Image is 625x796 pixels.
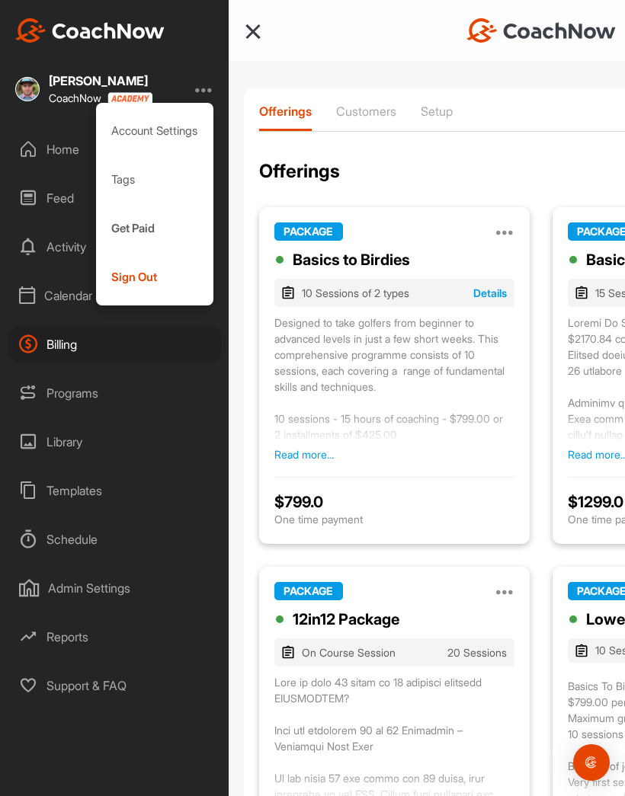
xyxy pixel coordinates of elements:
[8,667,222,705] div: Support & FAQ
[49,92,152,105] div: CoachNow
[8,618,222,656] div: Reports
[473,285,507,301] button: Details
[282,645,294,659] img: tags
[274,493,514,511] div: $ 799.0
[302,644,447,660] span: On Course Session
[421,104,453,119] p: Setup
[575,286,588,299] img: tags
[274,582,343,600] span: PACKAGE
[293,248,410,271] div: Basics to Birdies
[447,644,507,660] span: 20 Sessions
[274,446,334,462] button: Read more...
[8,179,222,217] div: Feed
[466,18,616,43] img: CoachNow
[274,511,514,527] p: One time payment
[8,228,222,266] div: Activity
[49,75,152,87] div: [PERSON_NAME]
[274,222,343,241] span: PACKAGE
[302,285,466,301] div: 10 Sessions of 2 types
[107,92,152,105] img: CoachNow acadmey
[8,277,222,315] div: Calendar
[336,104,396,119] p: Customers
[15,77,40,101] img: square_c06937ecae3d5ad7bc2ee6c3c95a73cb.jpg
[15,18,165,43] img: CoachNow
[8,130,222,168] div: Home
[96,253,214,302] div: Sign Out
[282,286,294,299] img: tags
[96,155,214,204] div: Tags
[8,472,222,510] div: Templates
[8,423,222,461] div: Library
[8,569,222,607] div: Admin Settings
[573,744,610,781] div: Open Intercom Messenger
[274,315,514,443] div: Designed to take golfers from beginner to advanced levels in just a few short weeks. This compreh...
[8,374,222,412] div: Programs
[259,160,340,183] h2: Offerings
[8,325,222,363] div: Billing
[96,107,214,155] div: Account Settings
[8,520,222,558] div: Schedule
[293,608,399,631] div: 12in12 Package
[259,104,312,119] p: Offerings
[575,644,588,657] img: tags
[96,204,214,253] div: Get Paid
